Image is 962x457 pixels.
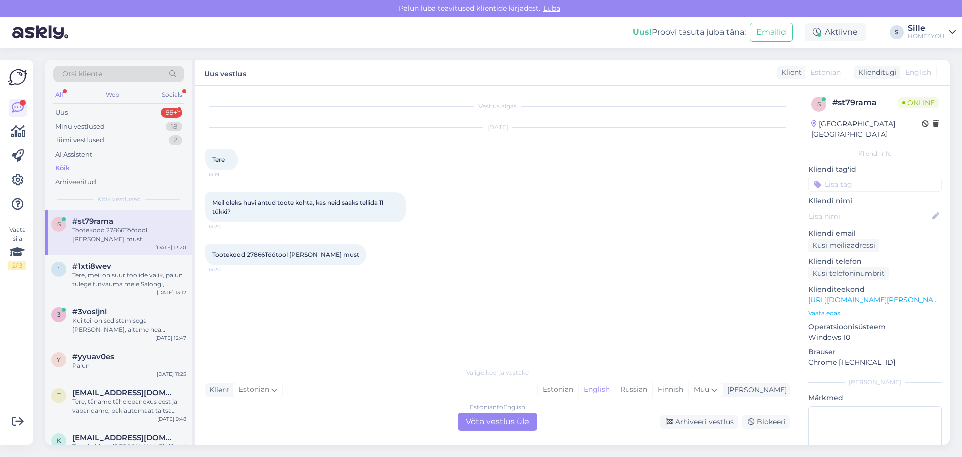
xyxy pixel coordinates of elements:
[155,334,186,342] div: [DATE] 12:47
[742,415,790,429] div: Blokeeri
[908,24,956,40] a: SilleHOME4YOU
[808,393,942,403] p: Märkmed
[615,382,652,397] div: Russian
[160,88,184,101] div: Socials
[72,262,111,271] span: #1xti8wev
[57,356,61,363] span: y
[72,352,114,361] span: #yyuav0es
[808,378,942,387] div: [PERSON_NAME]
[817,100,821,108] span: s
[238,384,269,395] span: Estonian
[854,67,897,78] div: Klienditugi
[205,385,230,395] div: Klient
[53,88,65,101] div: All
[808,309,942,318] p: Vaata edasi ...
[808,177,942,192] input: Lisa tag
[777,67,802,78] div: Klient
[811,119,922,140] div: [GEOGRAPHIC_DATA], [GEOGRAPHIC_DATA]
[808,332,942,343] p: Windows 10
[161,108,182,118] div: 99+
[905,67,931,78] span: English
[57,311,61,318] span: 3
[58,265,60,273] span: 1
[205,368,790,377] div: Valige keel ja vastake
[57,392,61,399] span: t
[157,370,186,378] div: [DATE] 11:25
[205,123,790,132] div: [DATE]
[723,385,787,395] div: [PERSON_NAME]
[633,26,746,38] div: Proovi tasuta juba täna:
[540,4,563,13] span: Luba
[72,226,186,244] div: Tootekood 27866Töötool [PERSON_NAME] must
[808,284,942,295] p: Klienditeekond
[810,67,841,78] span: Estonian
[212,156,225,163] span: Tere
[808,149,942,158] div: Kliendi info
[832,97,898,109] div: # st79rama
[72,388,176,397] span: triin.ylesoo@gmail.com
[166,122,182,132] div: 18
[169,135,182,145] div: 2
[808,256,942,267] p: Kliendi telefon
[652,382,688,397] div: Finnish
[72,271,186,289] div: Tere, meil on suur toolide valik, palun tulege tutvauma meie Salongi, Tänassilma Tehnoparki., [PE...
[72,307,107,316] span: #3vosljnl
[890,25,904,39] div: S
[155,244,186,251] div: [DATE] 13:20
[55,108,68,118] div: Uus
[157,289,186,296] div: [DATE] 13:12
[212,251,359,258] span: Tootekood 27866Töötool [PERSON_NAME] must
[660,415,738,429] div: Arhiveeri vestlus
[208,171,246,178] span: 13:19
[808,295,946,304] a: [URL][DOMAIN_NAME][PERSON_NAME]
[55,163,70,173] div: Kõik
[808,228,942,239] p: Kliendi email
[57,437,61,444] span: k
[808,164,942,175] p: Kliendi tag'id
[157,415,186,423] div: [DATE] 9:48
[908,32,945,40] div: HOME4YOU
[808,347,942,357] p: Brauser
[8,261,26,270] div: 2 / 3
[97,195,141,204] span: Kõik vestlused
[809,211,930,222] input: Lisa nimi
[808,267,889,280] div: Küsi telefoninumbrit
[808,322,942,332] p: Operatsioonisüsteem
[72,433,176,442] span: kerttupariots@gmail.com
[805,23,866,41] div: Aktiivne
[578,382,615,397] div: English
[104,88,121,101] div: Web
[72,397,186,415] div: Tere, täname tähelepanekus eest ja vabandame, pakiautomaat täitsa olemas aga jah tuleb [PERSON_NA...
[72,361,186,370] div: Palun
[898,97,939,108] span: Online
[470,403,525,412] div: Estonian to English
[808,239,879,252] div: Küsi meiliaadressi
[208,266,246,273] span: 13:20
[458,413,537,431] div: Võta vestlus üle
[62,69,102,79] span: Otsi kliente
[808,196,942,206] p: Kliendi nimi
[8,68,27,87] img: Askly Logo
[55,177,96,187] div: Arhiveeritud
[72,316,186,334] div: Kui teil on sedistamisega [PERSON_NAME], aitame hea meelega. Siin saate broneerida aja kõneks: [U...
[212,199,385,215] span: Meil oleks huvi antud toote kohta, kas neid saaks tellida 11 tükki?
[633,27,652,37] b: Uus!
[208,223,246,230] span: 13:20
[204,66,246,79] label: Uus vestlus
[538,382,578,397] div: Estonian
[55,122,105,132] div: Minu vestlused
[750,23,793,42] button: Emailid
[55,149,92,160] div: AI Assistent
[908,24,945,32] div: Sille
[57,220,61,228] span: s
[694,385,709,394] span: Muu
[808,357,942,368] p: Chrome [TECHNICAL_ID]
[8,225,26,270] div: Vaata siia
[205,102,790,111] div: Vestlus algas
[72,217,113,226] span: #st79rama
[55,135,104,145] div: Tiimi vestlused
